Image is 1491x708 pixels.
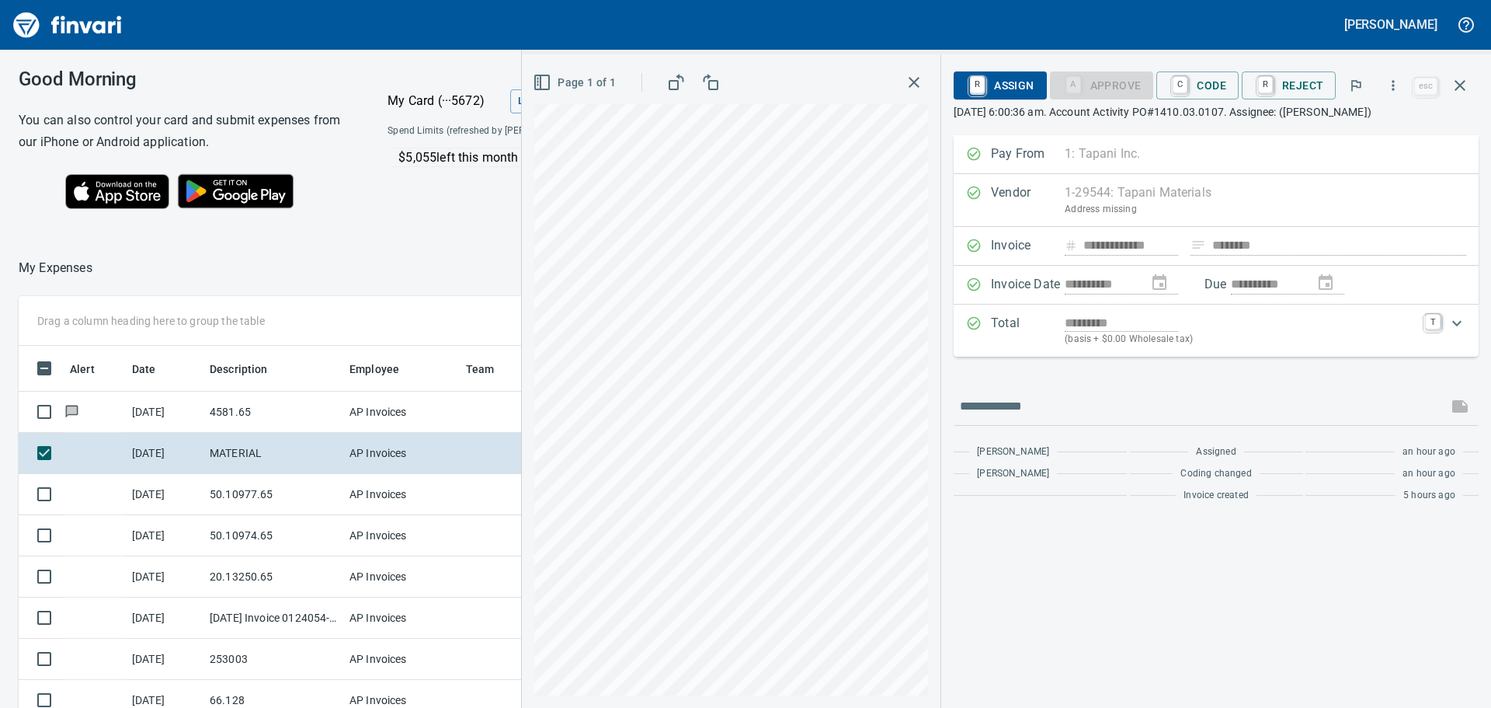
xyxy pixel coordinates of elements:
p: Online and foreign allowed [375,167,714,183]
img: Get it on Google Play [169,166,303,217]
span: Reject [1254,72,1323,99]
span: Date [132,360,156,378]
div: Expand [954,305,1479,357]
td: 253003 [203,639,343,680]
span: Lock Card [518,92,573,110]
span: Page 1 of 1 [536,73,616,92]
td: [DATE] [126,392,203,433]
p: My Expenses [19,259,92,277]
span: Coding changed [1180,466,1251,482]
button: Flag [1339,68,1373,103]
img: Finvari [9,6,126,44]
td: MATERIAL [203,433,343,474]
a: esc [1414,78,1437,95]
span: an hour ago [1402,466,1455,482]
button: [PERSON_NAME] [1340,12,1441,37]
img: Download on the App Store [65,174,169,209]
button: More [1376,68,1410,103]
span: This records your message into the invoice and notifies anyone mentioned [1441,388,1479,425]
span: Team [466,360,515,378]
h3: Good Morning [19,68,349,90]
p: $5,055 left this month [398,148,713,167]
td: [DATE] Invoice 0124054-IN from Highway Specialties LLC (1-10458) [203,598,343,639]
span: Team [466,360,495,378]
td: AP Invoices [343,639,460,680]
td: 20.13250.65 [203,556,343,598]
td: AP Invoices [343,433,460,474]
td: [DATE] [126,515,203,556]
h5: [PERSON_NAME] [1344,16,1437,33]
span: [PERSON_NAME] [977,466,1049,482]
span: Assigned [1196,445,1236,460]
span: 5 hours ago [1403,488,1455,504]
span: Description [210,360,268,378]
span: Invoice created [1183,488,1249,504]
div: Coding Required [1050,78,1154,91]
a: R [1258,76,1273,93]
p: Drag a column heading here to group the table [37,313,265,329]
td: [DATE] [126,556,203,598]
span: Has messages [64,406,80,417]
td: [DATE] [126,639,203,680]
td: AP Invoices [343,515,460,556]
a: C [1173,76,1187,93]
p: Total [991,314,1065,347]
span: Employee [349,360,399,378]
span: Alert [70,360,95,378]
button: CCode [1156,71,1239,99]
span: Alert [70,360,115,378]
td: 50.10974.65 [203,515,343,556]
a: R [970,76,985,93]
td: [DATE] [126,433,203,474]
td: 4581.65 [203,392,343,433]
button: Lock Card [510,89,581,113]
td: AP Invoices [343,556,460,598]
span: [PERSON_NAME] [977,445,1049,460]
a: T [1425,314,1441,330]
span: Date [132,360,176,378]
span: Assign [966,72,1034,99]
td: AP Invoices [343,474,460,515]
nav: breadcrumb [19,259,92,277]
span: Spend Limits (refreshed by [PERSON_NAME] [DATE]) [388,124,661,139]
p: [DATE] 6:00:36 am. Account Activity PO#1410.03.0107. Assignee: ([PERSON_NAME]) [954,104,1479,120]
td: [DATE] [126,598,203,639]
p: My Card (···5672) [388,92,504,110]
span: Code [1169,72,1226,99]
span: Employee [349,360,419,378]
td: AP Invoices [343,392,460,433]
h6: You can also control your card and submit expenses from our iPhone or Android application. [19,110,349,153]
td: AP Invoices [343,598,460,639]
button: Page 1 of 1 [530,68,622,97]
button: RReject [1242,71,1336,99]
button: RAssign [954,71,1046,99]
span: Description [210,360,288,378]
span: an hour ago [1402,445,1455,460]
td: 50.10977.65 [203,474,343,515]
p: (basis + $0.00 Wholesale tax) [1065,332,1416,347]
td: [DATE] [126,474,203,515]
span: Close invoice [1410,67,1479,104]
